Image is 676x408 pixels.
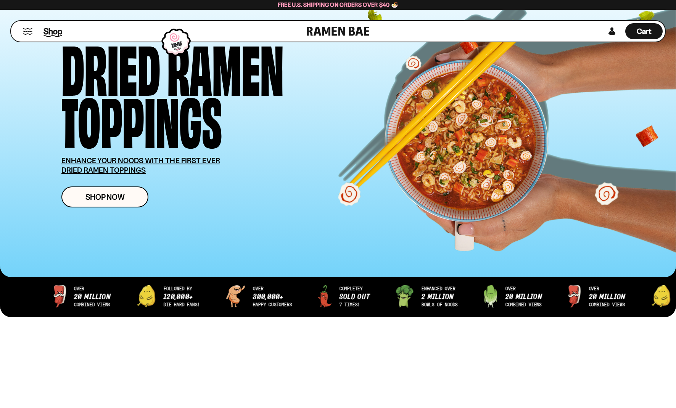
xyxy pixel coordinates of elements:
[43,26,62,37] span: Shop
[43,22,62,40] a: Shop
[625,21,663,42] div: Cart
[61,40,160,92] div: Dried
[61,186,148,207] a: Shop Now
[167,40,284,92] div: Ramen
[637,27,652,36] span: Cart
[23,28,33,35] button: Mobile Menu Trigger
[61,92,222,145] div: Toppings
[278,1,399,8] span: Free U.S. Shipping on Orders over $40 🍜
[85,193,125,201] span: Shop Now
[61,156,220,175] u: ENHANCE YOUR NOODS WITH THE FIRST EVER DRIED RAMEN TOPPINGS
